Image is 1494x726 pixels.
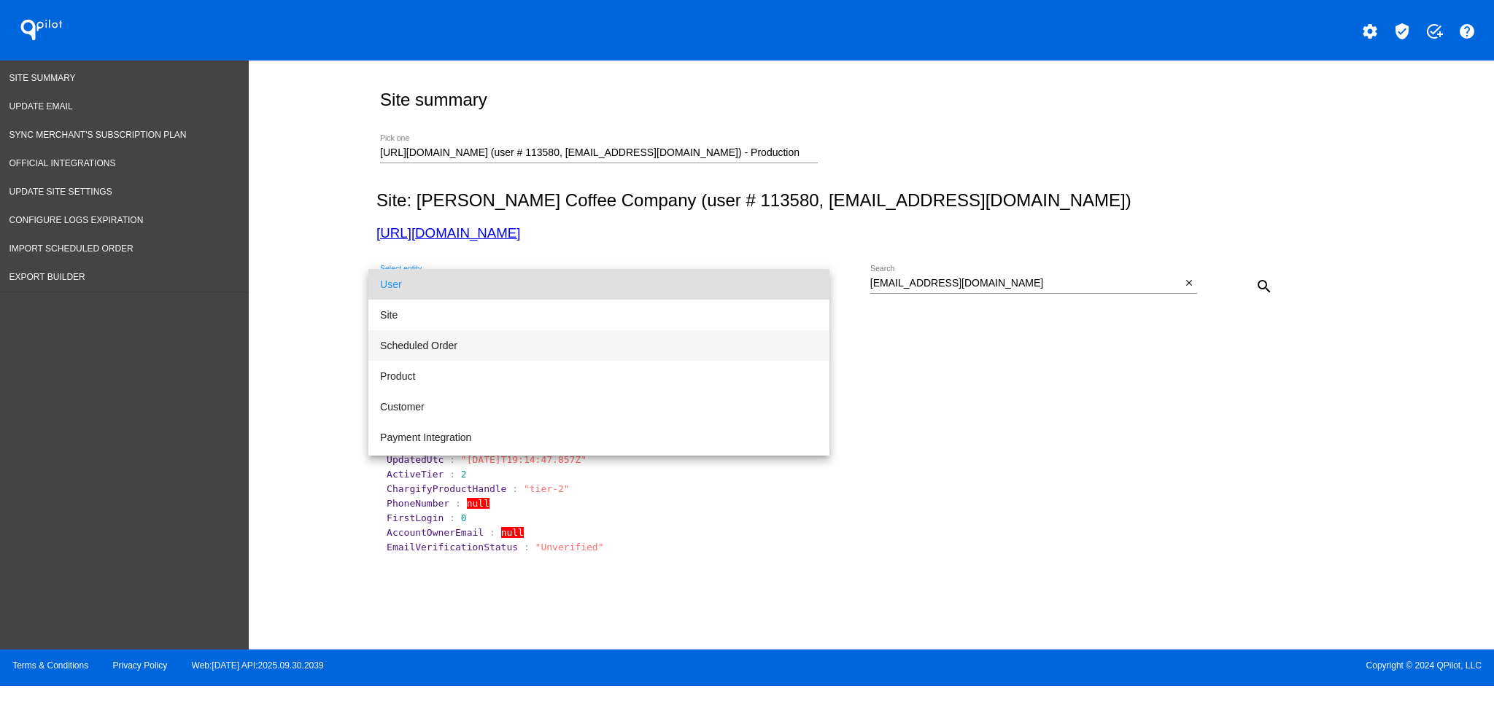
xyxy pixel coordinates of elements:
[380,422,818,453] span: Payment Integration
[380,453,818,483] span: Shipping Integration
[380,330,818,361] span: Scheduled Order
[380,269,818,300] span: User
[380,361,818,391] span: Product
[380,300,818,330] span: Site
[380,391,818,422] span: Customer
